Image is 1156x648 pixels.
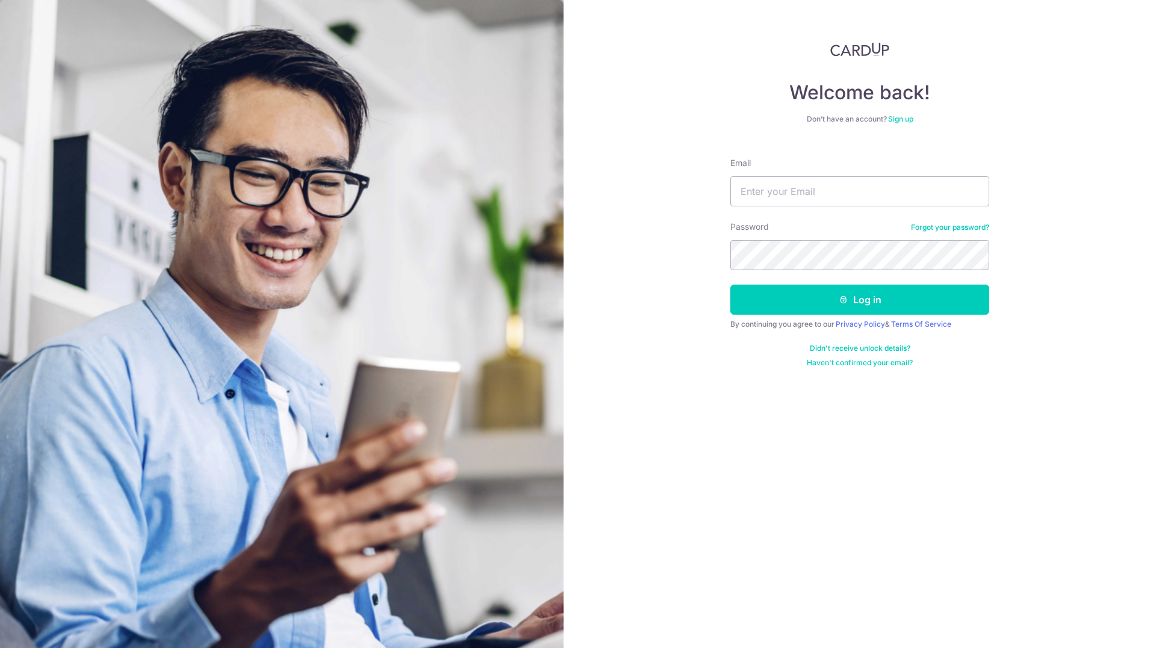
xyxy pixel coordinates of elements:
a: Haven't confirmed your email? [807,358,913,368]
img: CardUp Logo [830,42,889,57]
h4: Welcome back! [730,81,989,105]
a: Forgot your password? [911,223,989,232]
label: Email [730,157,751,169]
a: Privacy Policy [836,319,885,329]
a: Terms Of Service [891,319,951,329]
button: Log in [730,285,989,315]
div: By continuing you agree to our & [730,319,989,329]
label: Password [730,221,769,233]
a: Sign up [888,114,913,123]
div: Don’t have an account? [730,114,989,124]
input: Enter your Email [730,176,989,206]
a: Didn't receive unlock details? [810,344,910,353]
